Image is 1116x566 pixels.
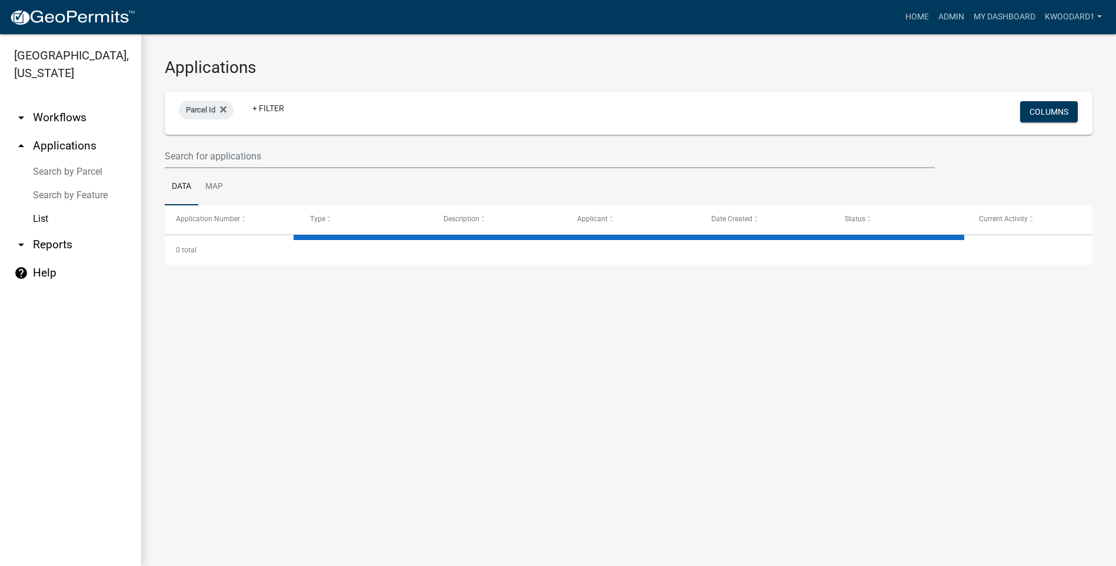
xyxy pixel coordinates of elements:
a: + Filter [243,98,294,119]
datatable-header-cell: Status [834,205,967,234]
span: Status [845,215,865,223]
div: 0 total [165,235,1092,265]
button: Columns [1020,101,1078,122]
datatable-header-cell: Current Activity [968,205,1101,234]
datatable-header-cell: Type [298,205,432,234]
span: Current Activity [979,215,1028,223]
a: My Dashboard [969,6,1040,28]
i: arrow_drop_down [14,111,28,125]
i: help [14,266,28,280]
datatable-header-cell: Application Number [165,205,298,234]
datatable-header-cell: Date Created [700,205,834,234]
h3: Applications [165,58,1092,78]
a: kwoodard1 [1040,6,1107,28]
datatable-header-cell: Description [432,205,566,234]
i: arrow_drop_up [14,139,28,153]
span: Parcel Id [186,105,215,114]
a: Admin [934,6,969,28]
input: Search for applications [165,144,935,168]
datatable-header-cell: Applicant [566,205,699,234]
span: Type [310,215,325,223]
span: Application Number [176,215,240,223]
a: Home [901,6,934,28]
span: Applicant [577,215,608,223]
i: arrow_drop_down [14,238,28,252]
a: Data [165,168,198,206]
a: Map [198,168,230,206]
span: Date Created [711,215,752,223]
span: Description [444,215,479,223]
